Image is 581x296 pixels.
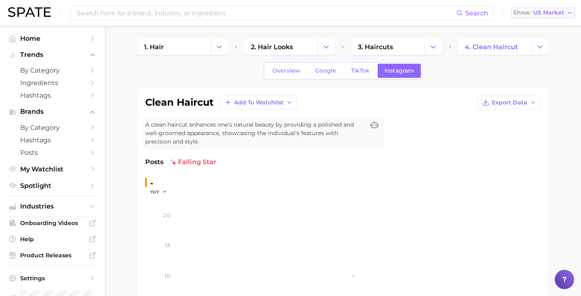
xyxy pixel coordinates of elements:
[20,236,85,243] span: Help
[492,99,527,106] span: Export Data
[20,124,85,131] span: by Category
[533,10,564,15] span: US Market
[150,188,167,195] button: YoY
[6,163,98,175] a: My Watchlist
[20,51,85,58] span: Trends
[145,157,163,167] span: Posts
[265,64,307,78] a: Overview
[6,146,98,159] a: Posts
[20,136,85,144] span: Hashtags
[20,165,85,173] span: My Watchlist
[6,32,98,45] a: Home
[20,182,85,190] span: Spotlight
[20,79,85,87] span: Ingredients
[8,7,51,17] img: SPATE
[145,121,365,146] span: A clean haircut enhances one’s natural beauty by providing a polished and well-groomed appearance...
[165,242,170,248] tspan: 1.5
[244,39,318,55] a: 2. hair looks
[20,67,85,74] span: by Category
[458,39,531,55] a: 4. clean haircut
[150,188,159,195] span: YoY
[145,98,213,107] h1: clean haircut
[308,64,343,78] a: Google
[163,212,170,218] tspan: 2.0
[76,6,456,20] input: Search here for a brand, industry, or ingredient
[165,273,170,279] tspan: 1.0
[20,35,85,42] span: Home
[170,159,176,165] img: falling star
[6,121,98,134] a: by Category
[20,108,85,115] span: Brands
[465,9,488,17] span: Search
[144,43,164,51] span: 1. hair
[6,134,98,146] a: Hashtags
[211,39,228,55] button: Change Category
[6,233,98,245] a: Help
[6,200,98,213] button: Industries
[6,179,98,192] a: Spotlight
[478,96,541,109] button: Export Data
[20,219,85,227] span: Onboarding Videos
[137,39,211,55] a: 1. hair
[315,67,336,74] span: Google
[20,203,85,210] span: Industries
[150,177,173,190] div: -
[251,43,293,51] span: 2. hair looks
[318,39,335,55] button: Change Category
[6,49,98,61] button: Trends
[6,217,98,229] a: Onboarding Videos
[351,39,424,55] a: 3. haircuts
[20,275,85,282] span: Settings
[220,96,297,109] button: Add to Watchlist
[6,89,98,102] a: Hashtags
[272,67,300,74] span: Overview
[378,64,421,78] a: Instagram
[344,64,376,78] a: TikTok
[234,99,284,106] span: Add to Watchlist
[465,43,518,51] span: 4. clean haircut
[20,149,85,156] span: Posts
[6,272,98,284] a: Settings
[6,249,98,261] a: Product Releases
[6,64,98,77] a: by Category
[20,252,85,259] span: Product Releases
[6,106,98,118] button: Brands
[6,77,98,89] a: Ingredients
[170,157,216,167] span: falling star
[20,92,85,99] span: Hashtags
[531,39,549,55] button: Change Category
[513,10,531,15] span: Show
[424,39,442,55] button: Change Category
[511,8,575,18] button: ShowUS Market
[358,43,393,51] span: 3. haircuts
[385,67,414,74] span: Instagram
[351,67,370,74] span: TikTok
